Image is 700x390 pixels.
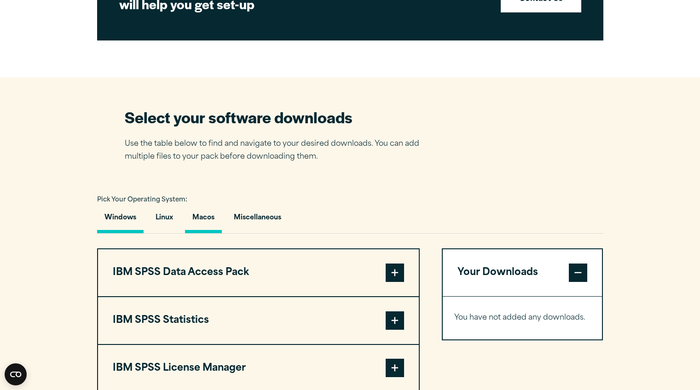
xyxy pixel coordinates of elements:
[148,207,180,233] button: Linux
[443,249,602,296] button: Your Downloads
[5,363,27,385] button: Open CMP widget
[97,197,187,203] span: Pick Your Operating System:
[226,207,289,233] button: Miscellaneous
[97,207,144,233] button: Windows
[98,249,419,296] button: IBM SPSS Data Access Pack
[125,107,433,127] h2: Select your software downloads
[98,297,419,344] button: IBM SPSS Statistics
[185,207,222,233] button: Macos
[125,138,433,164] p: Use the table below to find and navigate to your desired downloads. You can add multiple files to...
[454,311,591,325] p: You have not added any downloads.
[443,296,602,339] div: Your Downloads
